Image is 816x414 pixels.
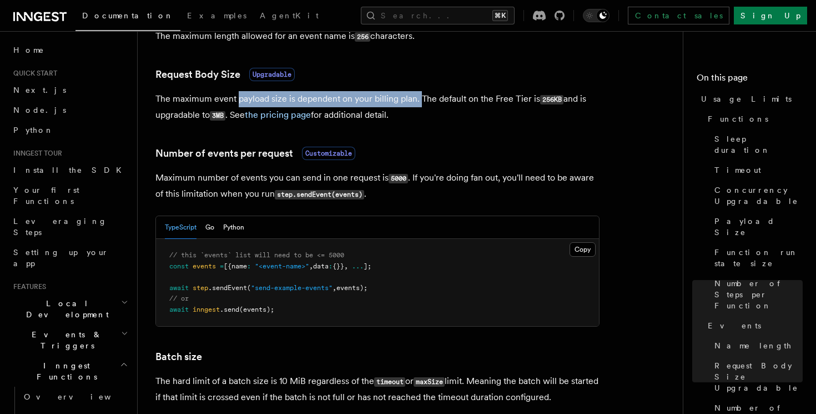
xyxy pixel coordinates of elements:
[708,320,761,331] span: Events
[187,11,246,20] span: Examples
[710,160,803,180] a: Timeout
[245,109,311,120] a: the pricing page
[703,316,803,336] a: Events
[734,7,807,24] a: Sign Up
[220,306,239,313] span: .send
[9,180,130,211] a: Your first Functions
[247,262,251,270] span: :
[9,211,130,242] a: Leveraging Steps
[169,251,344,259] span: // this `events` list will need to be <= 5000
[24,392,138,401] span: Overview
[309,262,313,270] span: ,
[714,247,803,269] span: Function run state size
[13,44,44,56] span: Home
[13,106,66,114] span: Node.js
[82,11,174,20] span: Documentation
[247,284,251,292] span: (
[155,28,600,44] p: The maximum length allowed for an event name is characters.
[13,217,107,237] span: Leveraging Steps
[710,129,803,160] a: Sleep duration
[352,262,364,270] span: ...
[155,67,295,82] a: Request Body SizeUpgradable
[155,373,600,405] p: The hard limit of a batch size is 10 MiB regardless of the or limit. Meaning the batch will be st...
[570,242,596,257] button: Copy
[155,349,202,365] a: Batch size
[336,284,367,292] span: events);
[714,164,761,176] span: Timeout
[710,336,803,356] a: Name length
[9,356,130,387] button: Inngest Functions
[344,262,348,270] span: ,
[193,306,220,313] span: inngest
[710,180,803,211] a: Concurrency Upgradable
[155,91,600,123] p: The maximum event payload size is dependent on your billing plan. The default on the Free Tier is...
[313,262,329,270] span: data
[9,360,120,382] span: Inngest Functions
[253,3,325,30] a: AgentKit
[19,387,130,407] a: Overview
[9,69,57,78] span: Quick start
[714,133,803,156] span: Sleep duration
[389,174,408,183] code: 5000
[13,126,54,134] span: Python
[13,248,109,268] span: Setting up your app
[193,284,208,292] span: step
[714,278,803,311] span: Number of Steps per Function
[329,262,333,270] span: :
[169,295,189,302] span: // or
[239,306,274,313] span: (events);
[208,284,247,292] span: .sendEvent
[628,7,729,24] a: Contact sales
[710,356,803,398] a: Request Body Size Upgradable
[414,377,445,387] code: maxSize
[155,170,600,202] p: Maximum number of events you can send in one request is . If you're doing fan out, you'll need to...
[13,186,79,206] span: Your first Functions
[710,273,803,316] a: Number of Steps per Function
[714,360,803,393] span: Request Body Size Upgradable
[355,32,370,42] code: 256
[9,298,121,320] span: Local Development
[9,325,130,356] button: Events & Triggers
[210,111,225,121] code: 3MB
[224,262,247,270] span: [{name
[710,242,803,273] a: Function run state size
[708,113,768,124] span: Functions
[13,86,66,94] span: Next.js
[302,147,355,160] span: Customizable
[9,80,130,100] a: Next.js
[169,306,189,313] span: await
[223,216,244,239] button: Python
[492,10,508,21] kbd: ⌘K
[9,120,130,140] a: Python
[275,190,364,199] code: step.sendEvent(events)
[9,293,130,325] button: Local Development
[205,216,214,239] button: Go
[714,340,792,351] span: Name length
[155,146,355,161] a: Number of events per requestCustomizable
[9,282,46,291] span: Features
[710,211,803,242] a: Payload Size
[701,93,792,104] span: Usage Limits
[703,109,803,129] a: Functions
[9,242,130,273] a: Setting up your app
[333,262,344,270] span: {}}
[251,284,333,292] span: "send-example-events"
[9,160,130,180] a: Install the SDK
[169,284,189,292] span: await
[697,71,803,89] h4: On this page
[9,329,121,351] span: Events & Triggers
[540,95,563,104] code: 256KB
[249,68,295,81] span: Upgradable
[364,262,371,270] span: ];
[374,377,405,387] code: timeout
[260,11,319,20] span: AgentKit
[361,7,515,24] button: Search...⌘K
[714,184,803,207] span: Concurrency Upgradable
[9,40,130,60] a: Home
[697,89,803,109] a: Usage Limits
[255,262,309,270] span: "<event-name>"
[193,262,216,270] span: events
[9,100,130,120] a: Node.js
[333,284,336,292] span: ,
[75,3,180,31] a: Documentation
